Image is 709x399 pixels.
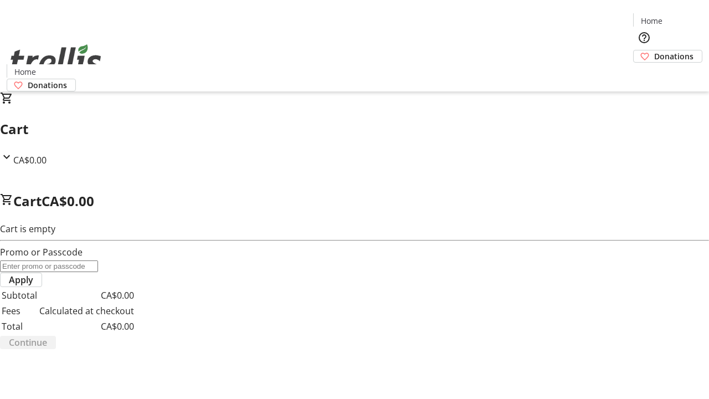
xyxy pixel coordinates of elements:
[634,15,669,27] a: Home
[633,27,655,49] button: Help
[1,319,38,334] td: Total
[1,304,38,318] td: Fees
[1,288,38,303] td: Subtotal
[7,32,105,88] img: Orient E2E Organization qGbegImJ8M's Logo
[633,63,655,85] button: Cart
[42,192,94,210] span: CA$0.00
[654,50,693,62] span: Donations
[633,50,702,63] a: Donations
[39,319,135,334] td: CA$0.00
[13,154,47,166] span: CA$0.00
[7,79,76,91] a: Donations
[14,66,36,78] span: Home
[28,79,67,91] span: Donations
[641,15,662,27] span: Home
[39,288,135,303] td: CA$0.00
[7,66,43,78] a: Home
[9,273,33,287] span: Apply
[39,304,135,318] td: Calculated at checkout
